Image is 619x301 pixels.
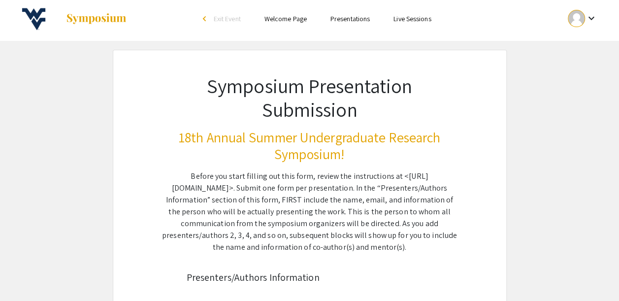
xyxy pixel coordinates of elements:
[585,12,597,24] mat-icon: Expand account dropdown
[65,13,127,25] img: Symposium by ForagerOne
[187,270,433,285] div: Presenters/Authors Information
[203,16,209,22] div: arrow_back_ios
[12,6,127,31] a: 18th Annual Summer Undergraduate Research Symposium!
[330,14,370,23] a: Presentations
[264,14,307,23] a: Welcome Page
[12,6,56,31] img: 18th Annual Summer Undergraduate Research Symposium!
[161,129,458,162] h3: 18th Annual Summer Undergraduate Research Symposium!
[161,74,458,121] h1: Symposium Presentation Submission
[557,7,607,30] button: Expand account dropdown
[7,257,42,294] iframe: Chat
[161,170,458,253] div: Before you start filling out this form, review the instructions at <[URL][DOMAIN_NAME]>. Submit o...
[214,14,241,23] span: Exit Event
[393,14,431,23] a: Live Sessions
